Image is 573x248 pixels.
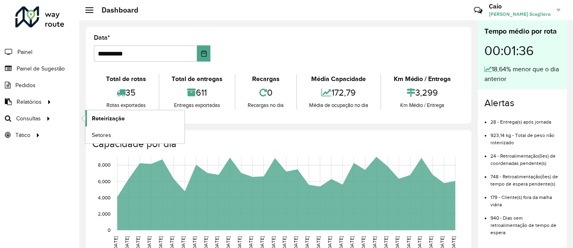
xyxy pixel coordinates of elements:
div: 611 [161,84,233,101]
div: Recargas [238,74,294,84]
div: Km Médio / Entrega [383,101,461,109]
li: 179 - Cliente(s) fora da malha viária [490,188,560,208]
span: Consultas [16,114,41,123]
div: Total de entregas [161,74,233,84]
div: Km Médio / Entrega [383,74,461,84]
div: 00:01:36 [484,37,560,64]
h2: Dashboard [93,6,138,15]
div: Entregas exportadas [161,101,233,109]
span: [PERSON_NAME] Scagliera [489,11,551,18]
div: Tempo médio por rota [484,26,560,37]
a: Contato Rápido [469,2,487,19]
label: Data [94,33,110,43]
li: 24 - Retroalimentação(ões) de coordenadas pendente(s) [490,146,560,167]
span: Relatórios [17,98,42,106]
li: 28 - Entrega(s) após jornada [490,112,560,126]
span: Tático [15,131,30,139]
h4: Capacidade por dia [92,138,463,150]
a: Setores [85,127,185,143]
div: 172,79 [299,84,379,101]
text: 2,000 [98,211,110,216]
li: 748 - Retroalimentação(ões) de tempo de espera pendente(s) [490,167,560,188]
a: Roteirização [85,110,185,126]
div: Média de ocupação no dia [299,101,379,109]
text: 4,000 [98,195,110,200]
h4: Alertas [484,97,560,109]
div: Rotas exportadas [96,101,157,109]
span: Painel de Sugestão [17,64,65,73]
h3: Caio [489,2,551,10]
span: Painel [17,48,32,56]
li: 940 - Dias sem retroalimentação de tempo de espera [490,208,560,236]
span: Pedidos [15,81,36,90]
span: Roteirização [92,114,125,123]
div: 0 [238,84,294,101]
div: Total de rotas [96,74,157,84]
div: 18,64% menor que o dia anterior [484,64,560,84]
div: Recargas no dia [238,101,294,109]
div: Média Capacidade [299,74,379,84]
button: Choose Date [197,45,210,62]
text: 6,000 [98,179,110,184]
div: 3,299 [383,84,461,101]
text: 0 [108,227,110,233]
span: Setores [92,131,111,139]
li: 923,14 kg - Total de peso não roteirizado [490,126,560,146]
div: 35 [96,84,157,101]
text: 8,000 [98,162,110,168]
